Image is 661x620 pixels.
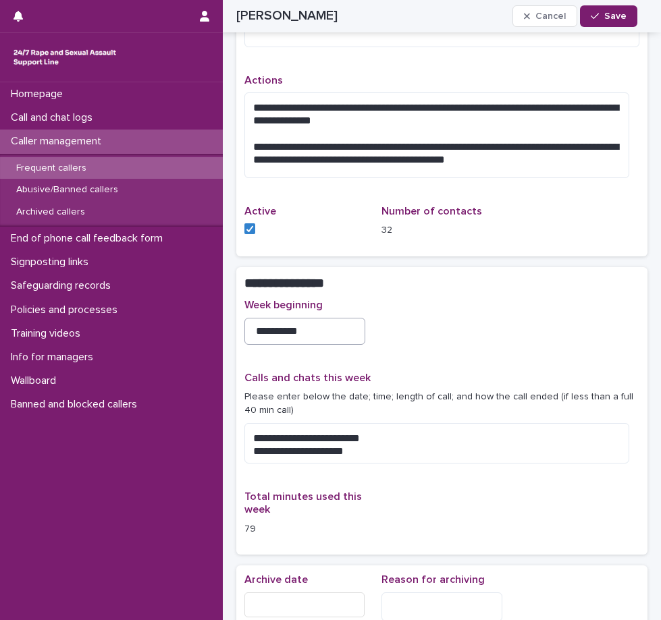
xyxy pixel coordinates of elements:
[5,184,129,196] p: Abusive/Banned callers
[244,390,639,418] p: Please enter below the date; time; length of call; and how the call ended (if less than a full 40...
[5,232,174,245] p: End of phone call feedback form
[5,111,103,124] p: Call and chat logs
[5,279,122,292] p: Safeguarding records
[381,223,502,237] p: 32
[5,304,128,316] p: Policies and processes
[512,5,577,27] button: Cancel
[381,574,485,585] span: Reason for archiving
[5,398,148,411] p: Banned and blocked callers
[244,574,308,585] span: Archive date
[5,351,104,364] p: Info for managers
[244,206,276,217] span: Active
[5,163,97,174] p: Frequent callers
[381,206,482,217] span: Number of contacts
[244,491,362,515] span: Total minutes used this week
[5,327,91,340] p: Training videos
[5,88,74,101] p: Homepage
[11,44,119,71] img: rhQMoQhaT3yELyF149Cw
[5,256,99,269] p: Signposting links
[5,374,67,387] p: Wallboard
[535,11,566,21] span: Cancel
[5,206,96,218] p: Archived callers
[604,11,627,21] span: Save
[244,300,323,310] span: Week beginning
[244,522,365,536] p: 79
[580,5,637,27] button: Save
[236,8,338,24] h2: [PERSON_NAME]
[5,135,112,148] p: Caller management
[244,372,371,383] span: Calls and chats this week
[244,75,283,86] span: Actions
